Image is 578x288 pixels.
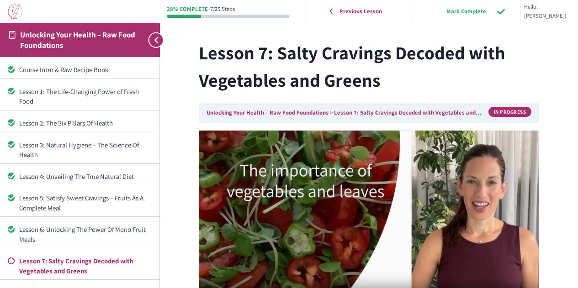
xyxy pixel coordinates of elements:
a: Previous Lesson [307,2,409,21]
a: Unlocking Your Health – Raw Food Foundations [207,109,329,116]
button: Toggle sidebar navigation [143,23,160,57]
div: Lesson 6: Unlocking The Power Of Mono Fruit Meals [19,225,152,244]
div: 28% Complete [167,6,208,12]
div: Lesson 1: The Life-Changing Power of Fresh Food [19,87,152,106]
a: Completed Lesson 1: The Life-Changing Power of Fresh Food [8,87,152,106]
a: Unlocking Your Health – Raw Food Foundations [20,30,135,50]
div: Lesson 3: Natural Hygiene – The Science Of Health [19,140,152,160]
a: Not started Lesson 7: Salty Cravings Decoded with Vegetables and Greens [8,256,152,276]
div: Not started [8,257,15,264]
div: Completed [8,141,15,148]
div: Lesson 4: Unveiling The True Natural Diet [19,172,152,181]
div: Lesson 2: The Six Pillars Of Health [19,118,152,128]
a: Completed Lesson 4: Unveiling The True Natural Diet [8,172,152,181]
span: Previous Lesson [334,8,388,15]
a: Completed Lesson 2: The Six Pillars Of Health [8,118,152,128]
div: Completed [8,88,15,94]
div: 7/25 Steps [210,6,235,12]
h1: Lesson 7: Salty Cravings Decoded with Vegetables and Greens [199,39,539,94]
input: Mark Complete [422,2,510,21]
div: Lesson 5: Satisfy Sweet Cravings – Fruits As A Complete Meal [19,193,152,213]
div: In Progress [488,107,532,117]
span: Hello, [PERSON_NAME]! [524,2,567,21]
a: Completed Course Intro & Raw Recipe Book [8,65,152,74]
a: Lesson 7: Salty Cravings Decoded with Vegetables and Greens [334,109,495,116]
a: Completed Lesson 6: Unlocking The Power Of Mono Fruit Meals [8,225,152,244]
div: Completed [8,226,15,233]
a: Completed Lesson 5: Satisfy Sweet Cravings – Fruits As A Complete Meal [8,193,152,213]
div: Course Intro & Raw Recipe Book [19,65,152,74]
div: Completed [8,66,15,73]
div: Completed [8,194,15,201]
div: Lesson 7: Salty Cravings Decoded with Vegetables and Greens [19,256,152,276]
nav: Breadcrumbs [199,103,539,123]
div: Completed [8,173,15,179]
a: Completed Lesson 3: Natural Hygiene – The Science Of Health [8,140,152,160]
div: Completed [8,119,15,126]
